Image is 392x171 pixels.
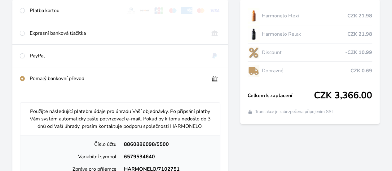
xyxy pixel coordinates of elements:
[139,7,151,14] img: discover.svg
[30,29,204,37] div: Expresní banková tlačítka
[181,7,192,14] img: amex.svg
[262,30,347,38] span: Harmonelo Relax
[248,92,314,99] span: Celkem k zaplacení
[126,7,137,14] img: diners.svg
[25,141,120,148] div: Číslo účtu
[120,141,215,148] div: 8860886098/5500
[195,7,206,14] img: mc.svg
[30,52,204,60] div: PayPal
[209,7,220,14] img: visa.svg
[314,90,372,101] span: CZK 3,366.00
[248,63,259,79] img: delivery-lo.png
[255,109,334,115] span: Transakce je zabezpečena připojením SSL
[248,26,259,42] img: CLEAN_RELAX_se_stinem_x-lo.jpg
[120,153,215,160] div: 6579534640
[262,12,347,20] span: Harmonelo Flexi
[248,8,259,24] img: CLEAN_FLEXI_se_stinem_x-hi_(1)-lo.jpg
[25,108,215,130] p: Použijte následující platební údaje pro úhradu Vaší objednávky. Po připsání platby Vám systém aut...
[209,29,220,37] img: onlineBanking_CZ.svg
[345,49,372,56] span: -CZK 10.99
[347,12,372,20] span: CZK 21.98
[347,30,372,38] span: CZK 21.98
[30,75,204,82] div: Pomalý bankovní převod
[153,7,165,14] img: jcb.svg
[248,45,259,60] img: discount-lo.png
[25,153,120,160] div: Variabilní symbol
[262,67,350,74] span: Dopravné
[209,52,220,60] img: paypal.svg
[30,7,121,14] div: Platba kartou
[167,7,178,14] img: maestro.svg
[209,75,220,82] img: bankTransfer_IBAN.svg
[262,49,345,56] span: Discount
[350,67,372,74] span: CZK 0.69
